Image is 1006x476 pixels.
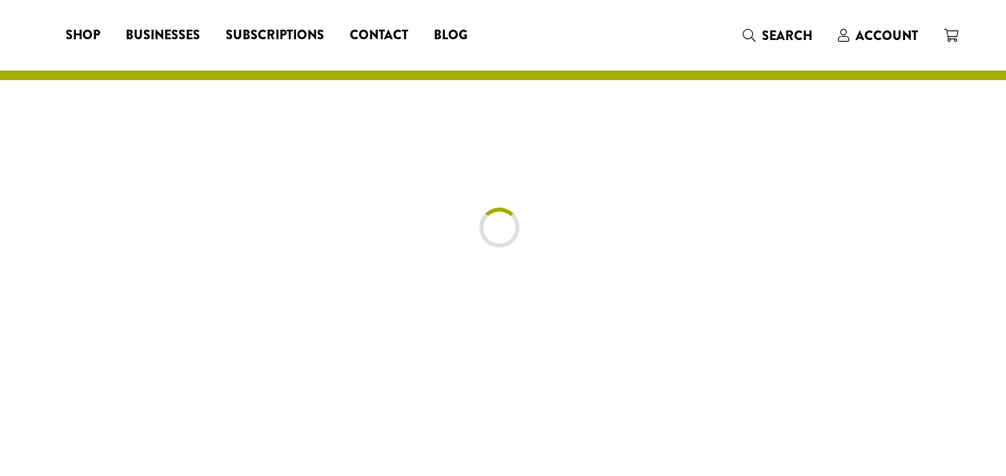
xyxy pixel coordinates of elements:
a: Shop [53,22,113,48]
span: Contact [350,26,408,46]
a: Blog [421,22,480,48]
span: Businesses [126,26,200,46]
a: Businesses [113,22,213,48]
a: Search [730,22,825,49]
span: Subscriptions [226,26,324,46]
a: Subscriptions [213,22,337,48]
span: Search [762,26,812,45]
span: Blog [434,26,467,46]
span: Shop [66,26,100,46]
span: Account [856,26,918,45]
a: Account [825,22,931,49]
a: Contact [337,22,421,48]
